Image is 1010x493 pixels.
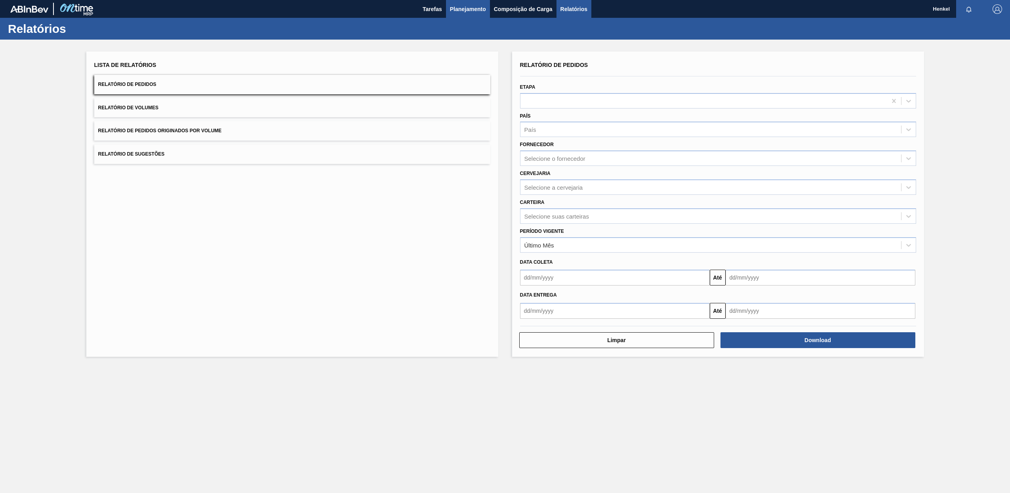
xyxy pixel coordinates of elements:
[726,303,915,319] input: dd/mm/yyyy
[423,4,442,14] span: Tarefas
[956,4,981,15] button: Notificações
[993,4,1002,14] img: Logout
[520,62,588,68] span: Relatório de Pedidos
[519,332,714,348] button: Limpar
[450,4,486,14] span: Planejamento
[720,332,915,348] button: Download
[98,151,165,157] span: Relatório de Sugestões
[726,270,915,286] input: dd/mm/yyyy
[524,184,583,190] div: Selecione a cervejaria
[520,270,710,286] input: dd/mm/yyyy
[524,126,536,133] div: País
[524,155,585,162] div: Selecione o fornecedor
[524,213,589,219] div: Selecione suas carteiras
[710,270,726,286] button: Até
[520,200,545,205] label: Carteira
[520,292,557,298] span: Data entrega
[520,142,554,147] label: Fornecedor
[94,62,156,68] span: Lista de Relatórios
[98,82,156,87] span: Relatório de Pedidos
[560,4,587,14] span: Relatórios
[94,121,490,141] button: Relatório de Pedidos Originados por Volume
[520,113,531,119] label: País
[494,4,553,14] span: Composição de Carga
[10,6,48,13] img: TNhmsLtSVTkK8tSr43FrP2fwEKptu5GPRR3wAAAABJRU5ErkJggg==
[520,303,710,319] input: dd/mm/yyyy
[524,242,554,248] div: Último Mês
[520,259,553,265] span: Data coleta
[94,75,490,94] button: Relatório de Pedidos
[520,171,551,176] label: Cervejaria
[98,128,222,133] span: Relatório de Pedidos Originados por Volume
[94,145,490,164] button: Relatório de Sugestões
[98,105,158,110] span: Relatório de Volumes
[94,98,490,118] button: Relatório de Volumes
[710,303,726,319] button: Até
[520,228,564,234] label: Período Vigente
[8,24,149,33] h1: Relatórios
[520,84,535,90] label: Etapa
